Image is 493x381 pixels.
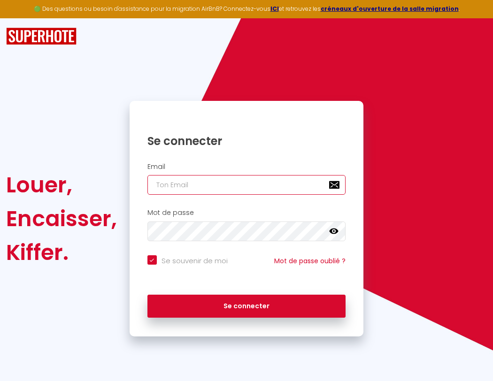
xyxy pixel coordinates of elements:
[6,202,117,236] div: Encaisser,
[274,256,346,266] a: Mot de passe oublié ?
[321,5,459,13] a: créneaux d'ouverture de la salle migration
[147,209,346,217] h2: Mot de passe
[8,4,36,32] button: Ouvrir le widget de chat LiveChat
[147,163,346,171] h2: Email
[147,295,346,318] button: Se connecter
[6,168,117,202] div: Louer,
[147,175,346,195] input: Ton Email
[6,28,77,45] img: SuperHote logo
[147,134,346,148] h1: Se connecter
[6,236,117,269] div: Kiffer.
[270,5,279,13] a: ICI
